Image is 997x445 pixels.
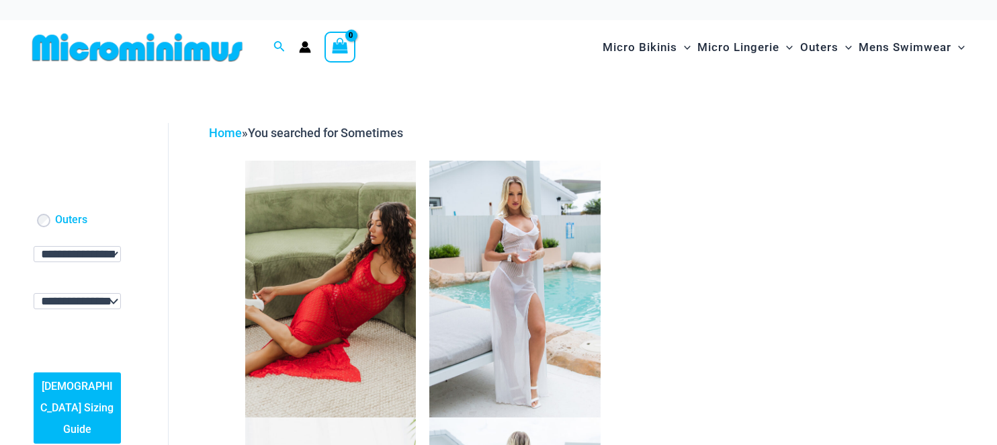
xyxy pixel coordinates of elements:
img: MM SHOP LOGO FLAT [27,32,248,63]
span: Outers [800,30,838,65]
span: Menu Toggle [677,30,691,65]
span: Menu Toggle [838,30,852,65]
span: Mens Swimwear [859,30,951,65]
a: View Shopping Cart, empty [324,32,355,63]
a: Account icon link [299,41,311,53]
span: Menu Toggle [951,30,965,65]
span: Micro Lingerie [697,30,779,65]
select: wpc-taxonomy-pa_color-745992 [34,293,121,309]
a: Micro LingerieMenu ToggleMenu Toggle [694,27,796,68]
a: Micro BikinisMenu ToggleMenu Toggle [599,27,694,68]
span: » [209,126,403,140]
a: Search icon link [273,39,286,56]
a: Home [209,126,242,140]
nav: Site Navigation [597,25,970,70]
select: wpc-taxonomy-pa_fabric-type-745991 [34,246,121,262]
a: Mens SwimwearMenu ToggleMenu Toggle [855,27,968,68]
span: You searched for Sometimes [248,126,403,140]
span: Menu Toggle [779,30,793,65]
a: Outers [55,213,87,227]
a: [DEMOGRAPHIC_DATA] Sizing Guide [34,372,121,444]
span: Micro Bikinis [603,30,677,65]
a: OutersMenu ToggleMenu Toggle [797,27,855,68]
img: Sometimes White 587 Dress 08 [429,161,601,417]
img: Sometimes Red 587 Dress 10 [245,161,417,417]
